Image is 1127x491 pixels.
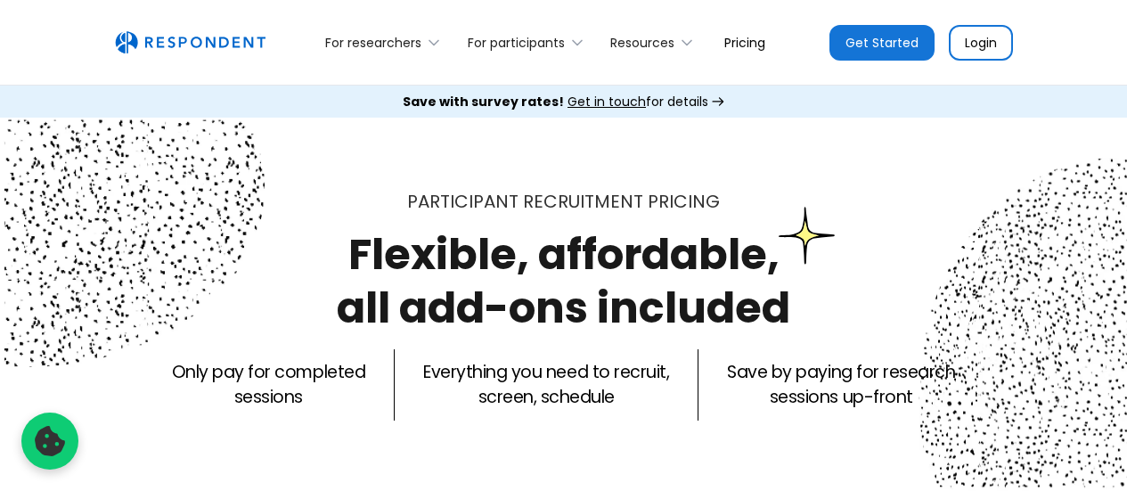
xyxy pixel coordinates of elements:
div: For researchers [315,21,457,63]
div: For participants [457,21,600,63]
div: Resources [610,34,674,52]
div: Resources [600,21,710,63]
p: Everything you need to recruit, screen, schedule [423,360,669,410]
img: Untitled UI logotext [115,31,265,54]
h1: Flexible, affordable, all add-ons included [337,225,790,338]
div: for details [403,93,708,110]
p: Save by paying for research sessions up-front [727,360,955,410]
a: Login [949,25,1013,61]
div: For participants [468,34,565,52]
a: Get Started [829,25,935,61]
div: For researchers [325,34,421,52]
strong: Save with survey rates! [403,93,564,110]
p: Only pay for completed sessions [172,360,365,410]
span: PRICING [648,189,720,214]
a: Pricing [710,21,780,63]
span: Get in touch [568,93,646,110]
a: home [115,31,265,54]
span: Participant recruitment [407,189,643,214]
